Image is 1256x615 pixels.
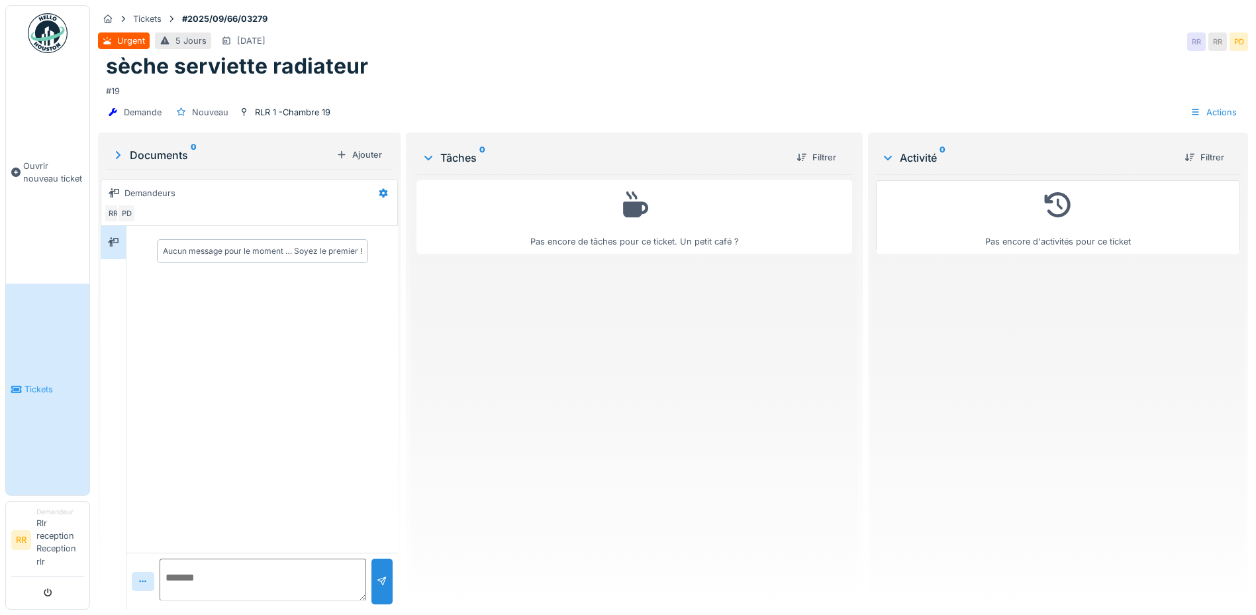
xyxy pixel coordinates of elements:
[192,106,228,119] div: Nouveau
[11,507,84,577] a: RR DemandeurRlr reception Reception rlr
[885,186,1232,248] div: Pas encore d'activités pour ce ticket
[1187,32,1206,51] div: RR
[117,204,136,223] div: PD
[6,60,89,284] a: Ouvrir nouveau ticket
[6,284,89,494] a: Tickets
[106,54,368,79] h1: sèche serviette radiateur
[425,186,844,248] div: Pas encore de tâches pour ce ticket. Un petit café ?
[255,106,330,119] div: RLR 1 -Chambre 19
[163,245,362,257] div: Aucun message pour le moment … Soyez le premier !
[1230,32,1248,51] div: PD
[124,187,175,199] div: Demandeurs
[36,507,84,517] div: Demandeur
[177,13,273,25] strong: #2025/09/66/03279
[28,13,68,53] img: Badge_color-CXgf-gQk.svg
[106,80,1240,97] div: #19
[237,34,266,47] div: [DATE]
[1179,148,1230,166] div: Filtrer
[124,106,162,119] div: Demande
[881,150,1174,166] div: Activité
[1184,103,1243,122] div: Actions
[479,150,485,166] sup: 0
[422,150,786,166] div: Tâches
[111,147,331,163] div: Documents
[1208,32,1227,51] div: RR
[331,146,387,164] div: Ajouter
[791,148,842,166] div: Filtrer
[24,383,84,396] span: Tickets
[117,34,145,47] div: Urgent
[175,34,207,47] div: 5 Jours
[23,160,84,185] span: Ouvrir nouveau ticket
[36,507,84,573] li: Rlr reception Reception rlr
[11,530,31,550] li: RR
[940,150,945,166] sup: 0
[133,13,162,25] div: Tickets
[191,147,197,163] sup: 0
[104,204,122,223] div: RR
